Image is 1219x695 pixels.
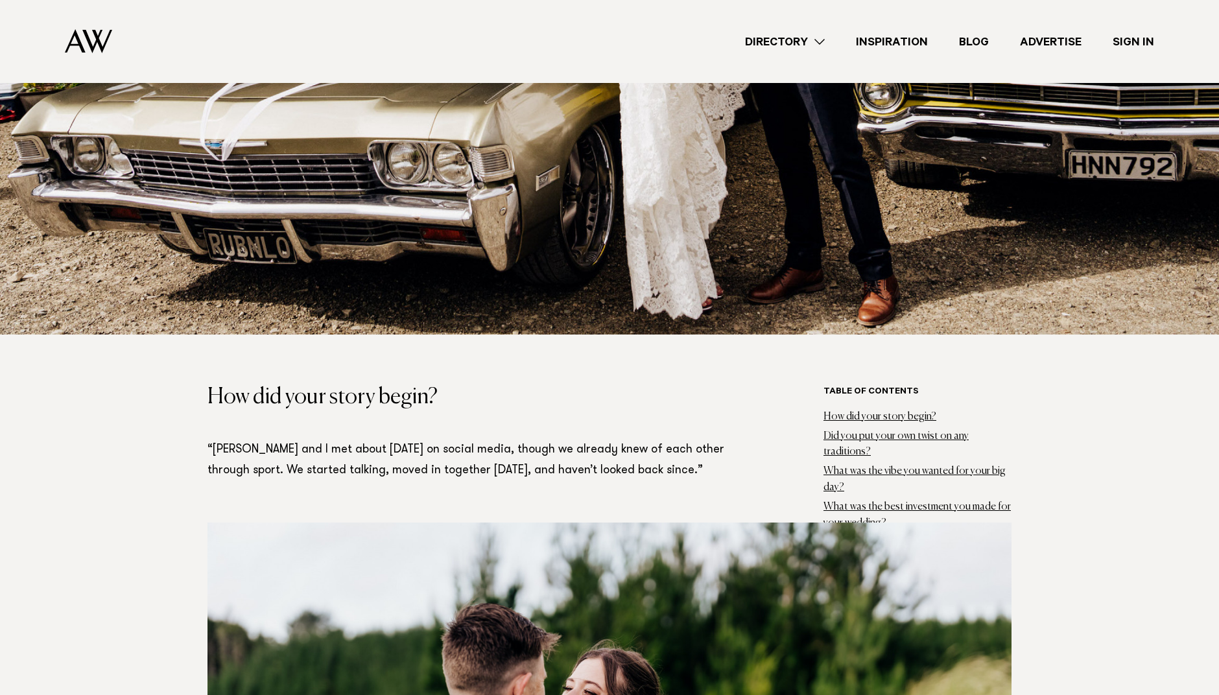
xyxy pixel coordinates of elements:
[823,466,1006,493] a: What was the vibe you wanted for your big day?
[207,386,739,408] h3: How did your story begin?
[729,33,840,51] a: Directory
[207,440,739,481] p: “[PERSON_NAME] and I met about [DATE] on social media, though we already knew of each other throu...
[840,33,943,51] a: Inspiration
[823,431,969,458] a: Did you put your own twist on any traditions?
[823,412,936,422] a: How did your story begin?
[823,502,1011,528] a: What was the best investment you made for your wedding?
[823,386,1012,399] h6: Table of contents
[1097,33,1170,51] a: Sign In
[65,29,112,53] img: Auckland Weddings Logo
[1004,33,1097,51] a: Advertise
[943,33,1004,51] a: Blog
